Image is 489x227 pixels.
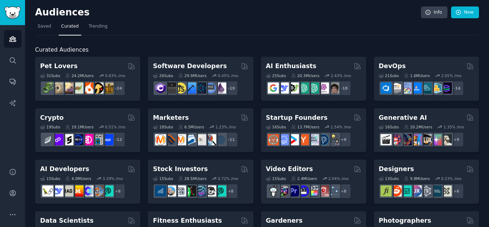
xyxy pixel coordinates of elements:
h2: Photographers [379,216,431,225]
img: indiehackers [308,134,319,145]
img: ethfinance [42,134,53,145]
img: editors [278,185,289,197]
img: dividends [155,185,166,197]
img: azuredevops [381,82,392,94]
div: + 8 [110,184,125,199]
img: EntrepreneurRideAlong [268,134,279,145]
div: + 9 [449,132,464,147]
div: 0.23 % /mo [441,176,461,181]
div: + 14 [449,81,464,96]
img: UI_Design [401,185,412,197]
img: GummySearch logo [4,6,21,19]
div: 0.45 % /mo [218,73,238,78]
img: FluxAI [421,134,432,145]
div: 26 Sub s [153,73,173,78]
img: OpenAIDev [318,82,329,94]
img: logodesign [391,185,402,197]
img: gopro [268,185,279,197]
img: Youtubevideo [318,185,329,197]
div: 16 Sub s [266,124,286,129]
div: 3.29 % /mo [103,176,123,181]
div: 24.2M Users [65,73,93,78]
img: MarketingResearch [205,134,216,145]
h2: Software Developers [153,62,227,71]
img: PlatformEngineers [441,82,452,94]
a: Curated [59,21,81,36]
div: 6.5M Users [178,124,204,129]
img: 0xPolygon [52,134,63,145]
img: csharp [155,82,166,94]
img: ethstaker [62,134,73,145]
div: 18 Sub s [153,124,173,129]
img: UXDesign [411,185,422,197]
img: growmybusiness [328,134,339,145]
div: 4.0M Users [65,176,91,181]
img: finalcutpro [308,185,319,197]
div: 19.1M Users [65,124,93,129]
a: Info [421,6,447,19]
img: googleads [195,134,206,145]
h2: Data Scientists [40,216,93,225]
h2: Generative AI [379,113,427,122]
img: iOSProgramming [185,82,196,94]
img: chatgpt_prompts_ [308,82,319,94]
h2: Stock Investors [153,165,208,174]
span: Trending [89,23,107,30]
h2: Startup Founders [266,113,328,122]
img: llmops [92,185,103,197]
div: + 18 [336,81,351,96]
div: + 12 [110,132,125,147]
img: swingtrading [205,185,216,197]
div: + 11 [223,132,238,147]
div: 2.4M Users [291,176,317,181]
span: Saved [38,23,51,30]
div: 15 Sub s [153,176,173,181]
div: + 24 [110,81,125,96]
div: 31 Sub s [40,73,60,78]
img: DeepSeek [278,82,289,94]
img: Rag [62,185,73,197]
img: DevOpsLinks [411,82,422,94]
img: aws_cdk [431,82,442,94]
img: premiere [288,185,299,197]
img: VideoEditors [298,185,309,197]
img: sdforall [411,134,422,145]
div: 9.8M Users [404,176,430,181]
img: Trading [185,185,196,197]
img: ballpython [52,82,63,94]
div: 13 Sub s [379,176,399,181]
img: aivideo [381,134,392,145]
div: + 8 [223,184,238,199]
img: MistralAI [72,185,83,197]
img: Entrepreneurship [318,134,329,145]
img: AItoolsCatalog [288,82,299,94]
img: OpenSourceAI [82,185,93,197]
img: OnlineMarketing [215,134,226,145]
img: DeepSeek [52,185,63,197]
div: 2.04 % /mo [328,176,349,181]
div: + 6 [449,184,464,199]
div: 1.35 % /mo [444,124,464,129]
div: 0.51 % /mo [105,124,125,129]
img: software [165,82,176,94]
img: typography [381,185,392,197]
div: 25 Sub s [266,73,286,78]
img: startup [288,134,299,145]
h2: Crypto [40,113,64,122]
div: 2.05 % /mo [441,73,461,78]
h2: AI Enthusiasts [266,62,316,71]
img: web3 [72,134,83,145]
img: ValueInvesting [165,185,176,197]
div: 20.3M Users [291,73,319,78]
span: Curated [61,23,79,30]
img: defiblockchain [82,134,93,145]
img: UX_Design [441,185,452,197]
h2: Fitness Enthusiasts [153,216,222,225]
img: elixir [215,82,226,94]
img: Docker_DevOps [401,82,412,94]
img: content_marketing [155,134,166,145]
h2: Video Editors [266,165,313,174]
a: Trending [86,21,110,36]
div: 15 Sub s [40,176,60,181]
h2: Gardeners [266,216,303,225]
